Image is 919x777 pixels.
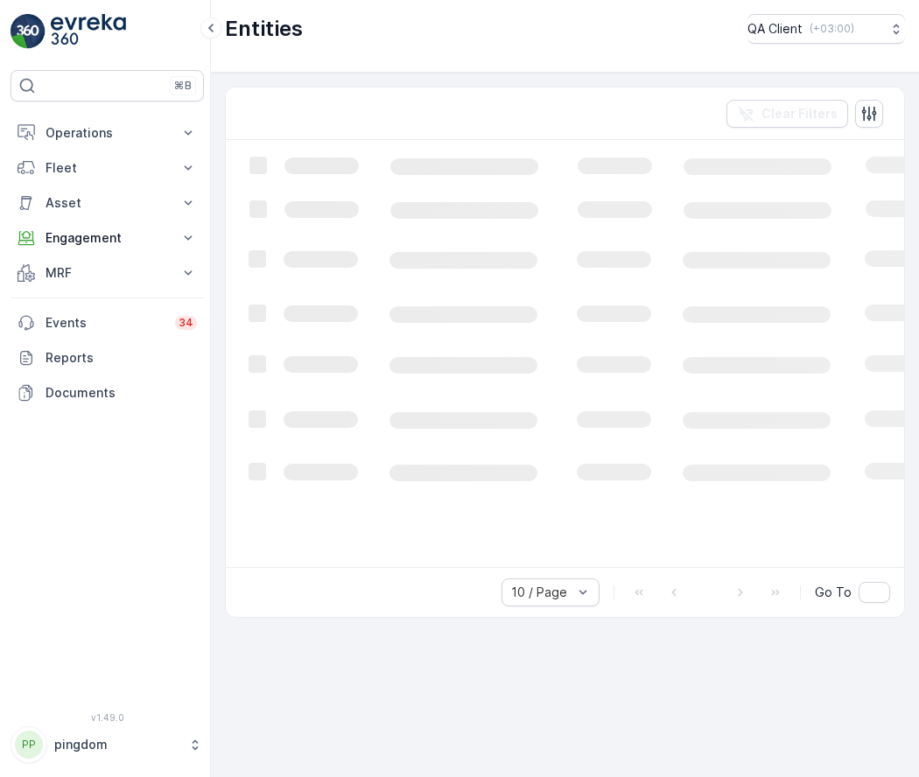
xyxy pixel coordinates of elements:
a: Events34 [11,305,204,340]
p: Entities [225,15,303,43]
p: Clear Filters [761,105,838,122]
p: ( +03:00 ) [810,22,854,36]
p: Fleet [46,159,169,177]
p: Reports [46,349,197,367]
p: Operations [46,124,169,142]
button: Asset [11,185,204,220]
p: 34 [179,316,193,330]
p: Engagement [46,229,169,247]
img: logo_light-DOdMpM7g.png [51,14,126,49]
p: Asset [46,194,169,212]
p: QA Client [747,20,803,38]
button: Fleet [11,150,204,185]
span: Go To [815,584,852,601]
button: PPpingdom [11,726,204,763]
button: MRF [11,255,204,290]
p: ⌘B [174,79,192,93]
button: Clear Filters [726,100,848,128]
a: Reports [11,340,204,375]
span: v 1.49.0 [11,712,204,723]
button: QA Client(+03:00) [747,14,905,44]
p: Documents [46,384,197,402]
p: pingdom [54,736,179,753]
button: Operations [11,115,204,150]
button: Engagement [11,220,204,255]
div: PP [15,731,43,759]
img: logo [11,14,46,49]
p: Events [46,314,165,332]
a: Documents [11,375,204,410]
p: MRF [46,264,169,282]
